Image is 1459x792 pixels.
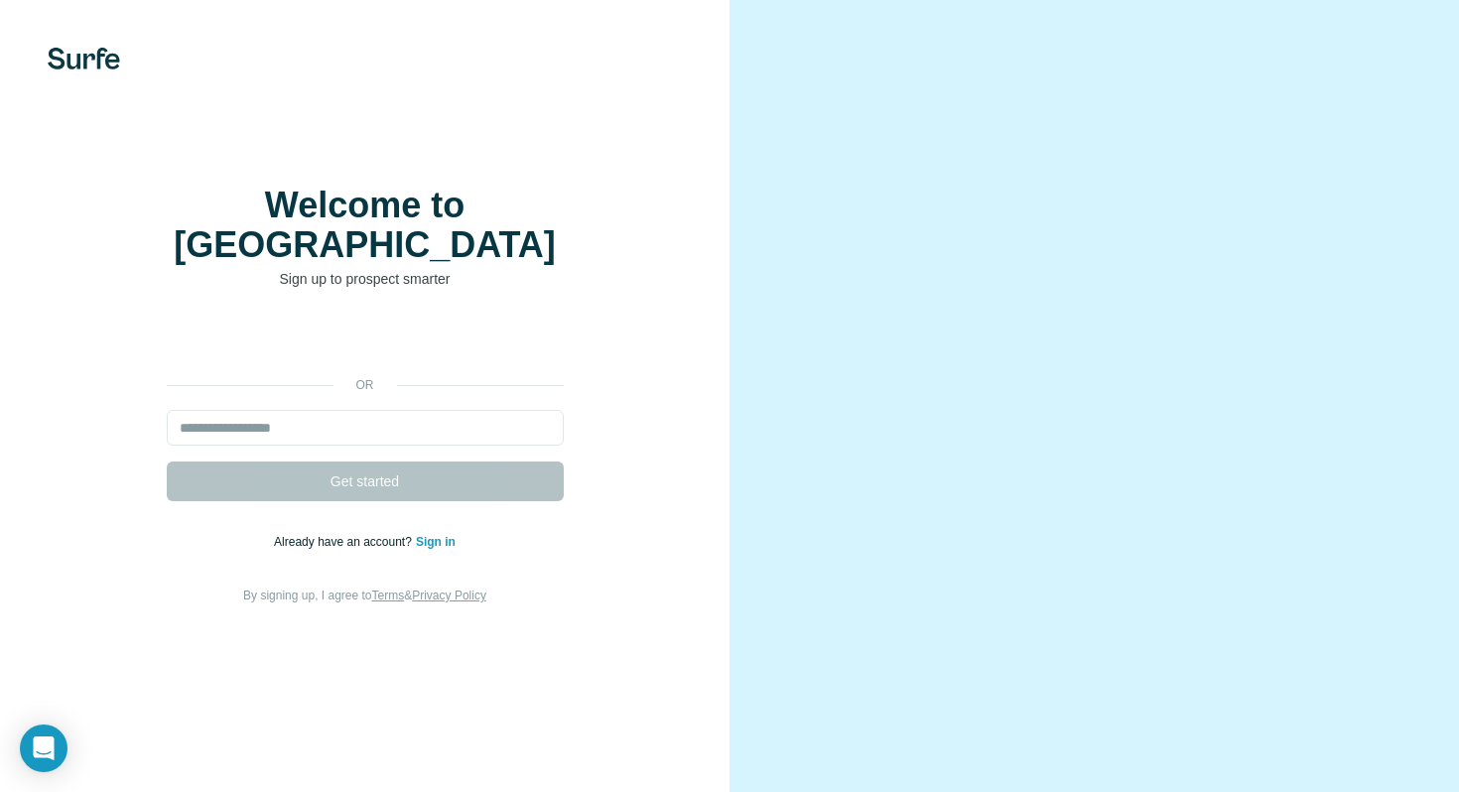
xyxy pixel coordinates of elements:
p: or [333,376,397,394]
iframe: Sign in with Google Button [157,319,574,362]
span: Already have an account? [274,535,416,549]
div: Open Intercom Messenger [20,725,67,772]
img: Surfe's logo [48,48,120,69]
p: Sign up to prospect smarter [167,269,564,289]
a: Terms [372,589,405,602]
h1: Welcome to [GEOGRAPHIC_DATA] [167,186,564,265]
a: Sign in [416,535,456,549]
span: By signing up, I agree to & [243,589,486,602]
a: Privacy Policy [412,589,486,602]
